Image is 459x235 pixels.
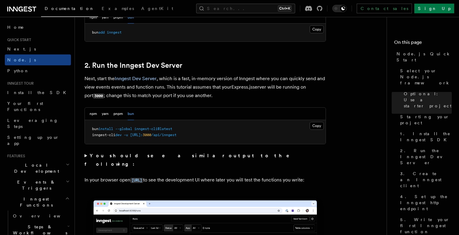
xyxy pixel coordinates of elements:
a: Install the SDK [5,87,71,98]
span: Quick start [5,38,31,42]
a: 3. Create an Inngest client [398,168,452,191]
a: Select your Node.js framework [398,65,452,88]
button: Toggle dark mode [332,5,347,12]
button: yarn [102,108,109,120]
span: Optional: Use a starter project [404,91,452,109]
span: AgentKit [141,6,173,11]
span: Your first Functions [7,101,43,112]
button: Copy [310,122,324,130]
span: Documentation [45,6,94,11]
span: Python [7,68,29,73]
a: 1. Install the Inngest SDK [398,128,452,145]
span: Home [7,24,24,30]
kbd: Ctrl+K [278,5,292,11]
span: Local Development [5,162,66,174]
a: 4. Set up the Inngest http endpoint [398,191,452,214]
span: /api/inngest [151,133,177,137]
span: Starting your project [400,114,452,126]
span: 4. Set up the Inngest http endpoint [400,194,452,212]
span: Inngest tour [5,81,34,86]
span: Inngest Functions [5,196,65,208]
span: Node.js Quick Start [397,51,452,63]
button: bun [128,108,134,120]
button: Copy [310,25,324,33]
span: bun [92,127,98,131]
span: install [98,127,113,131]
a: Next.js [5,44,71,54]
a: Setting up your app [5,132,71,149]
a: Leveraging Steps [5,115,71,132]
a: Sign Up [414,4,454,13]
a: AgentKit [138,2,177,16]
span: 1. Install the Inngest SDK [400,131,452,143]
button: Events & Triggers [5,177,71,194]
span: Features [5,154,25,158]
span: inngest-cli@latest [134,127,172,131]
a: Examples [98,2,138,16]
span: Leveraging Steps [7,118,58,129]
span: [URL]: [130,133,143,137]
button: Search...Ctrl+K [196,4,295,13]
span: 3. Create an Inngest client [400,171,452,189]
button: Local Development [5,160,71,177]
a: Node.js Quick Start [394,48,452,65]
a: Inngest Dev Server [115,76,157,81]
summary: You should see a similar output to the following: [84,152,326,168]
h4: On this page [394,39,452,48]
a: Your first Functions [5,98,71,115]
code: 3000 [93,93,104,99]
span: 5. Write your first Inngest function [400,217,452,235]
span: Install the SDK [7,90,70,95]
a: Home [5,22,71,33]
span: --global [115,127,132,131]
span: -u [124,133,128,137]
button: npm [90,11,97,24]
a: 2. Run the Inngest Dev Server [398,145,452,168]
span: Events & Triggers [5,179,66,191]
a: Documentation [41,2,98,17]
code: [URL] [130,178,143,183]
a: Starting your project [398,111,452,128]
a: [URL] [130,177,143,183]
span: bun [92,30,98,34]
a: Optional: Use a starter project [401,88,452,111]
button: pnpm [113,108,123,120]
span: 2. Run the Inngest Dev Server [400,148,452,166]
span: Setting up your app [7,135,59,146]
a: Overview [11,211,71,221]
a: Node.js [5,54,71,65]
button: bun [128,11,134,24]
span: Overview [13,214,75,218]
strong: You should see a similar output to the following: [84,153,298,167]
span: inngest-cli [92,133,115,137]
span: dev [115,133,122,137]
span: add [98,30,105,34]
a: Python [5,65,71,76]
p: Next, start the , which is a fast, in-memory version of Inngest where you can quickly send and vi... [84,74,326,100]
a: 2. Run the Inngest Dev Server [84,61,182,70]
button: pnpm [113,11,123,24]
span: Select your Node.js framework [400,68,452,86]
span: Node.js [7,57,36,62]
span: Examples [102,6,134,11]
span: inngest [107,30,122,34]
button: npm [90,108,97,120]
a: Contact sales [357,4,412,13]
p: In your browser open to see the development UI where later you will test the functions you write: [84,176,326,184]
button: Inngest Functions [5,194,71,211]
span: Next.js [7,47,36,51]
span: 3000 [143,133,151,137]
button: yarn [102,11,109,24]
